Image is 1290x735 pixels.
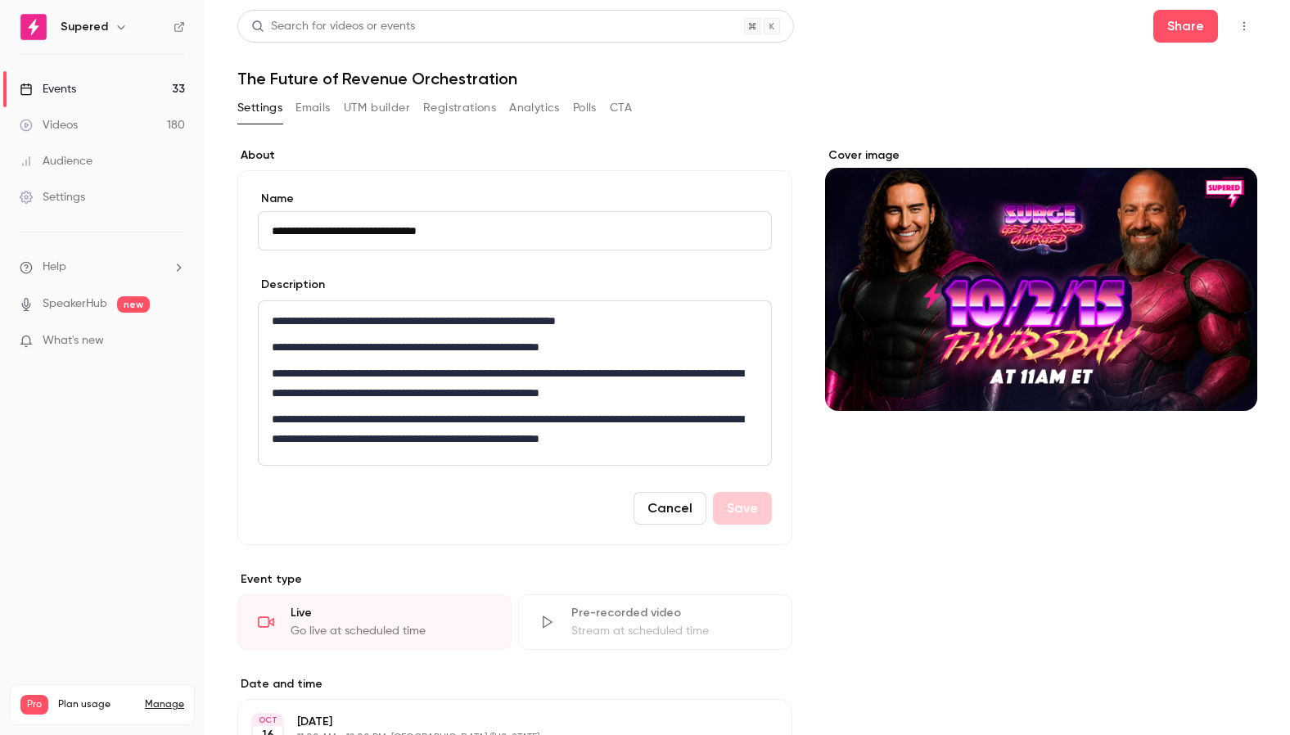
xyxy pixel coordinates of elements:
[237,69,1257,88] h1: The Future of Revenue Orchestration
[20,695,48,715] span: Pro
[258,191,772,207] label: Name
[610,95,632,121] button: CTA
[61,19,108,35] h6: Supered
[825,147,1257,164] label: Cover image
[117,296,150,313] span: new
[20,14,47,40] img: Supered
[58,698,135,711] span: Plan usage
[43,295,107,313] a: SpeakerHub
[291,605,491,621] div: Live
[344,95,410,121] button: UTM builder
[295,95,330,121] button: Emails
[43,259,66,276] span: Help
[258,277,325,293] label: Description
[251,18,415,35] div: Search for videos or events
[259,301,771,465] div: editor
[634,492,706,525] button: Cancel
[571,623,772,639] div: Stream at scheduled time
[573,95,597,121] button: Polls
[145,698,184,711] a: Manage
[43,332,104,349] span: What's new
[20,81,76,97] div: Events
[20,153,92,169] div: Audience
[237,676,792,692] label: Date and time
[237,571,792,588] p: Event type
[237,594,512,650] div: LiveGo live at scheduled time
[20,189,85,205] div: Settings
[20,117,78,133] div: Videos
[237,95,282,121] button: Settings
[165,334,185,349] iframe: Noticeable Trigger
[291,623,491,639] div: Go live at scheduled time
[253,715,282,726] div: OCT
[258,300,772,466] section: description
[20,259,185,276] li: help-dropdown-opener
[571,605,772,621] div: Pre-recorded video
[423,95,496,121] button: Registrations
[237,147,792,164] label: About
[509,95,560,121] button: Analytics
[1153,10,1218,43] button: Share
[825,147,1257,411] section: Cover image
[518,594,792,650] div: Pre-recorded videoStream at scheduled time
[297,714,706,730] p: [DATE]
